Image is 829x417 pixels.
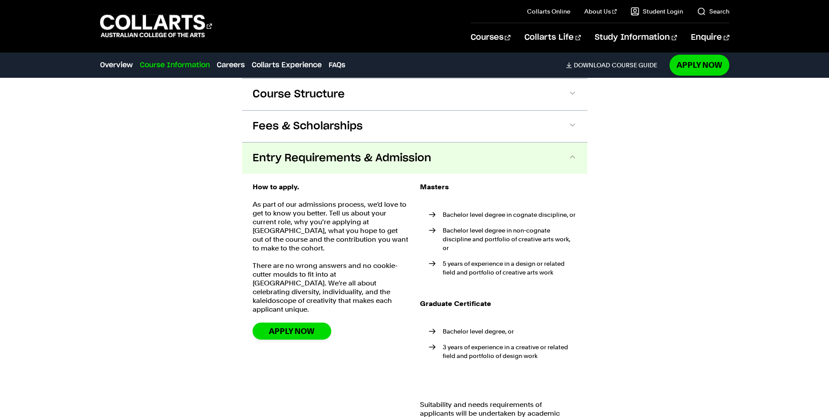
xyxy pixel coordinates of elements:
a: Course Information [140,60,210,70]
a: Careers [217,60,245,70]
a: Study Information [595,23,677,52]
a: Student Login [631,7,683,16]
a: Overview [100,60,133,70]
span: Entry Requirements & Admission [253,151,431,165]
a: About Us [584,7,617,16]
a: FAQs [329,60,345,70]
li: 3 years of experience in a creative or related field and portfolio of design work [429,343,577,360]
p: As part of our admissions process, we'd love to get to know you better. Tell us about your curren... [253,200,409,253]
li: Bachelor level degree in cognate discipline, or [429,210,577,219]
button: Entry Requirements & Admission [242,142,587,174]
p: There are no wrong answers and no cookie-cutter moulds to fit into at [GEOGRAPHIC_DATA]. We're al... [253,261,409,314]
button: Fees & Scholarships [242,111,587,142]
span: Course Structure [253,87,345,101]
li: Bachelor level degree in non-cognate discipline and portfolio of creative arts work, or [429,226,577,252]
li: 5 years of experience in a design or related field and portfolio of creative arts work [429,259,577,277]
a: Apply Now [669,55,729,75]
a: Courses [471,23,510,52]
span: Fees & Scholarships [253,119,363,133]
a: Collarts Online [527,7,570,16]
strong: Masters [420,183,449,191]
strong: How to apply. [253,183,299,191]
li: Bachelor level degree, or [429,327,577,336]
a: Collarts Experience [252,60,322,70]
a: Apply Now [253,323,331,340]
a: Enquire [691,23,729,52]
a: Collarts Life [524,23,581,52]
a: Search [697,7,729,16]
a: DownloadCourse Guide [566,61,664,69]
span: Download [574,61,610,69]
div: Go to homepage [100,14,212,38]
button: Course Structure [242,79,587,110]
strong: Graduate Certificate [420,299,491,308]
